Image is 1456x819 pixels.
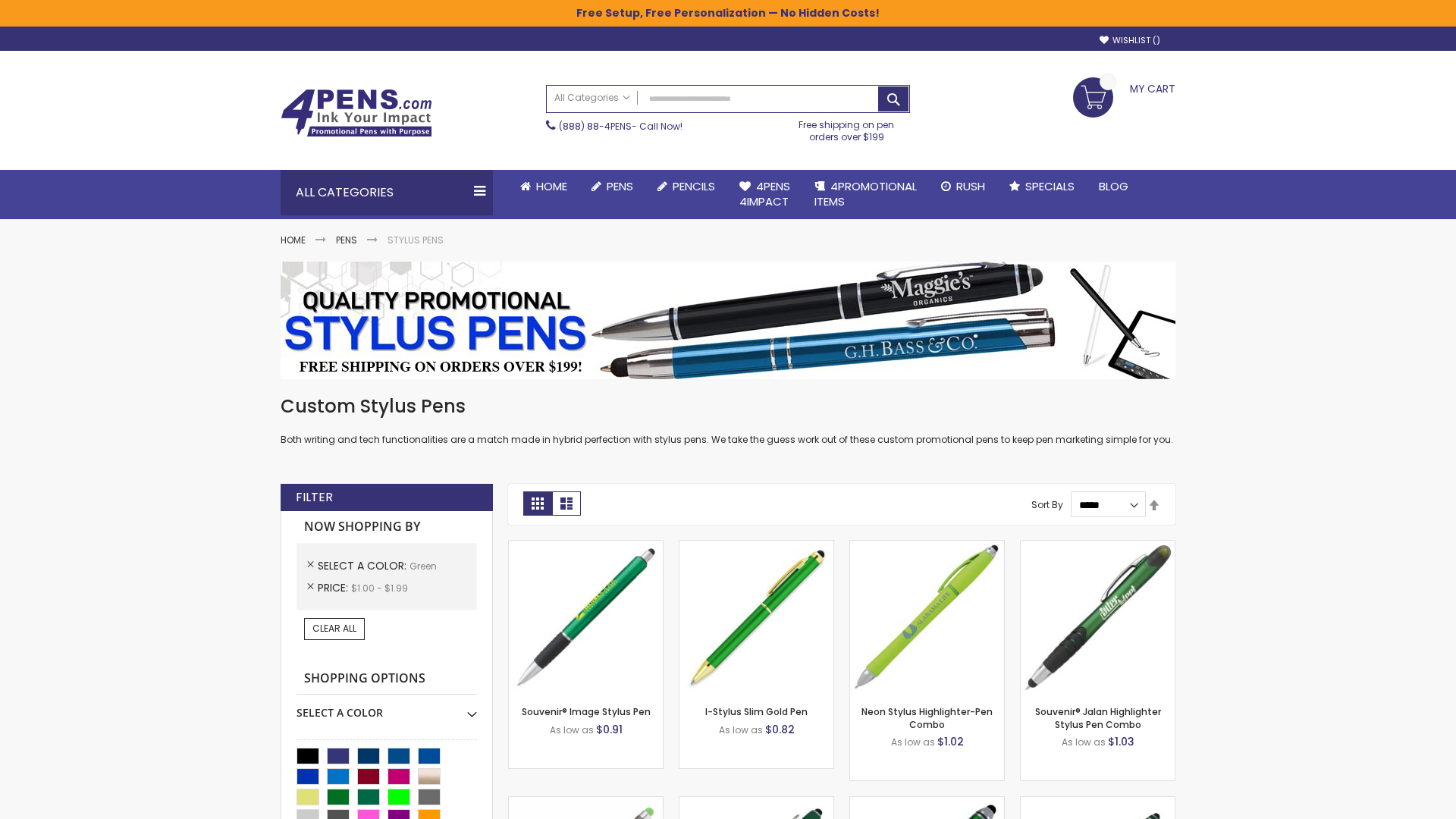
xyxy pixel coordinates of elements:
[783,113,911,143] div: Free shipping on pen orders over $199
[318,558,409,573] span: Select A Color
[536,178,567,194] span: Home
[596,722,623,737] span: $0.91
[296,489,333,506] strong: Filter
[312,622,356,635] span: Clear All
[705,705,808,718] a: I-Stylus Slim Gold Pen
[281,394,1175,447] div: Both writing and tech functionalities are a match made in hybrid perfection with stylus pens. We ...
[739,178,790,209] span: 4Pens 4impact
[281,234,306,246] a: Home
[850,540,1004,553] a: Neon Stylus Highlighter-Pen Combo-Green
[679,541,833,695] img: I-Stylus Slim Gold-Green
[508,170,579,203] a: Home
[1100,35,1160,46] a: Wishlist
[861,705,993,730] a: Neon Stylus Highlighter-Pen Combo
[727,170,802,219] a: 4Pens4impact
[1025,178,1075,194] span: Specials
[297,663,477,695] strong: Shopping Options
[509,540,663,553] a: Souvenir® Image Stylus Pen-Green
[579,170,645,203] a: Pens
[850,541,1004,695] img: Neon Stylus Highlighter-Pen Combo-Green
[1108,734,1134,749] span: $1.03
[409,560,437,573] span: Green
[509,541,663,695] img: Souvenir® Image Stylus Pen-Green
[554,92,630,104] span: All Categories
[559,120,632,133] a: (888) 88-4PENS
[547,86,638,111] a: All Categories
[891,736,935,748] span: As low as
[509,796,663,809] a: Islander Softy Gel with Stylus - ColorJet Imprint-Green
[559,120,682,133] span: - Call Now!
[765,722,795,737] span: $0.82
[318,580,351,595] span: Price
[1099,178,1128,194] span: Blog
[850,796,1004,809] a: Kyra Pen with Stylus and Flashlight-Green
[281,262,1175,379] img: Stylus Pens
[304,618,365,639] a: Clear All
[956,178,985,194] span: Rush
[297,695,477,720] div: Select A Color
[719,723,763,736] span: As low as
[1035,705,1161,730] a: Souvenir® Jalan Highlighter Stylus Pen Combo
[997,170,1087,203] a: Specials
[929,170,997,203] a: Rush
[1021,541,1175,695] img: Souvenir® Jalan Highlighter Stylus Pen Combo-Green
[1021,540,1175,553] a: Souvenir® Jalan Highlighter Stylus Pen Combo-Green
[937,734,964,749] span: $1.02
[679,796,833,809] a: Custom Soft Touch® Metal Pens with Stylus-Green
[673,178,715,194] span: Pencils
[802,170,929,219] a: 4PROMOTIONALITEMS
[281,394,1175,419] h1: Custom Stylus Pens
[281,89,432,137] img: 4Pens Custom Pens and Promotional Products
[1031,498,1063,511] label: Sort By
[336,234,357,246] a: Pens
[645,170,727,203] a: Pencils
[281,170,493,215] div: All Categories
[679,540,833,553] a: I-Stylus Slim Gold-Green
[607,178,633,194] span: Pens
[1021,796,1175,809] a: Colter Stylus Twist Metal Pen-Green
[1087,170,1141,203] a: Blog
[523,491,552,516] strong: Grid
[351,582,408,595] span: $1.00 - $1.99
[522,705,651,718] a: Souvenir® Image Stylus Pen
[1062,736,1106,748] span: As low as
[297,511,477,543] strong: Now Shopping by
[550,723,594,736] span: As low as
[814,178,917,209] span: 4PROMOTIONAL ITEMS
[388,234,444,246] strong: Stylus Pens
